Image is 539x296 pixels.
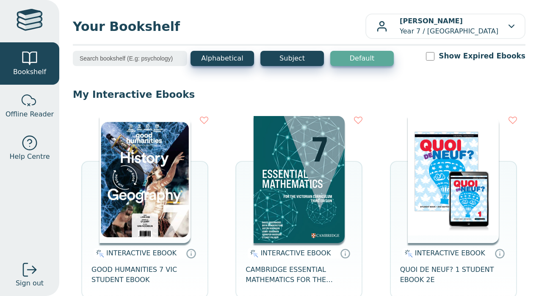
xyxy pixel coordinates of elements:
[408,116,499,243] img: 56f252b5-7391-e911-a97e-0272d098c78b.jpg
[246,265,352,285] span: CAMBRIDGE ESSENTIAL MATHEMATICS FOR THE VICTORIAN CURRICULUM YEAR 7 EBOOK 3E
[402,249,413,259] img: interactive.svg
[6,109,54,119] span: Offline Reader
[91,265,198,285] span: GOOD HUMANITIES 7 VIC STUDENT EBOOK
[254,116,345,243] img: a4cdec38-c0cf-47c5-bca4-515c5eb7b3e9.png
[400,16,498,36] p: Year 7 / [GEOGRAPHIC_DATA]
[73,88,525,101] p: My Interactive Ebooks
[260,51,324,66] button: Subject
[73,17,365,36] span: Your Bookshelf
[94,249,104,259] img: interactive.svg
[365,14,525,39] button: [PERSON_NAME]Year 7 / [GEOGRAPHIC_DATA]
[191,51,254,66] button: Alphabetical
[439,51,525,61] label: Show Expired Ebooks
[13,67,46,77] span: Bookshelf
[16,278,44,288] span: Sign out
[260,249,331,257] span: INTERACTIVE EBOOK
[495,248,505,258] a: Interactive eBooks are accessed online via the publisher’s portal. They contain interactive resou...
[186,248,196,258] a: Interactive eBooks are accessed online via the publisher’s portal. They contain interactive resou...
[248,249,258,259] img: interactive.svg
[330,51,394,66] button: Default
[9,152,50,162] span: Help Centre
[340,248,350,258] a: Interactive eBooks are accessed online via the publisher’s portal. They contain interactive resou...
[73,51,187,66] input: Search bookshelf (E.g: psychology)
[400,265,507,285] span: QUOI DE NEUF? 1 STUDENT EBOOK 2E
[106,249,177,257] span: INTERACTIVE EBOOK
[400,17,463,25] b: [PERSON_NAME]
[100,116,191,243] img: c71c2be2-8d91-e911-a97e-0272d098c78b.png
[415,249,485,257] span: INTERACTIVE EBOOK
